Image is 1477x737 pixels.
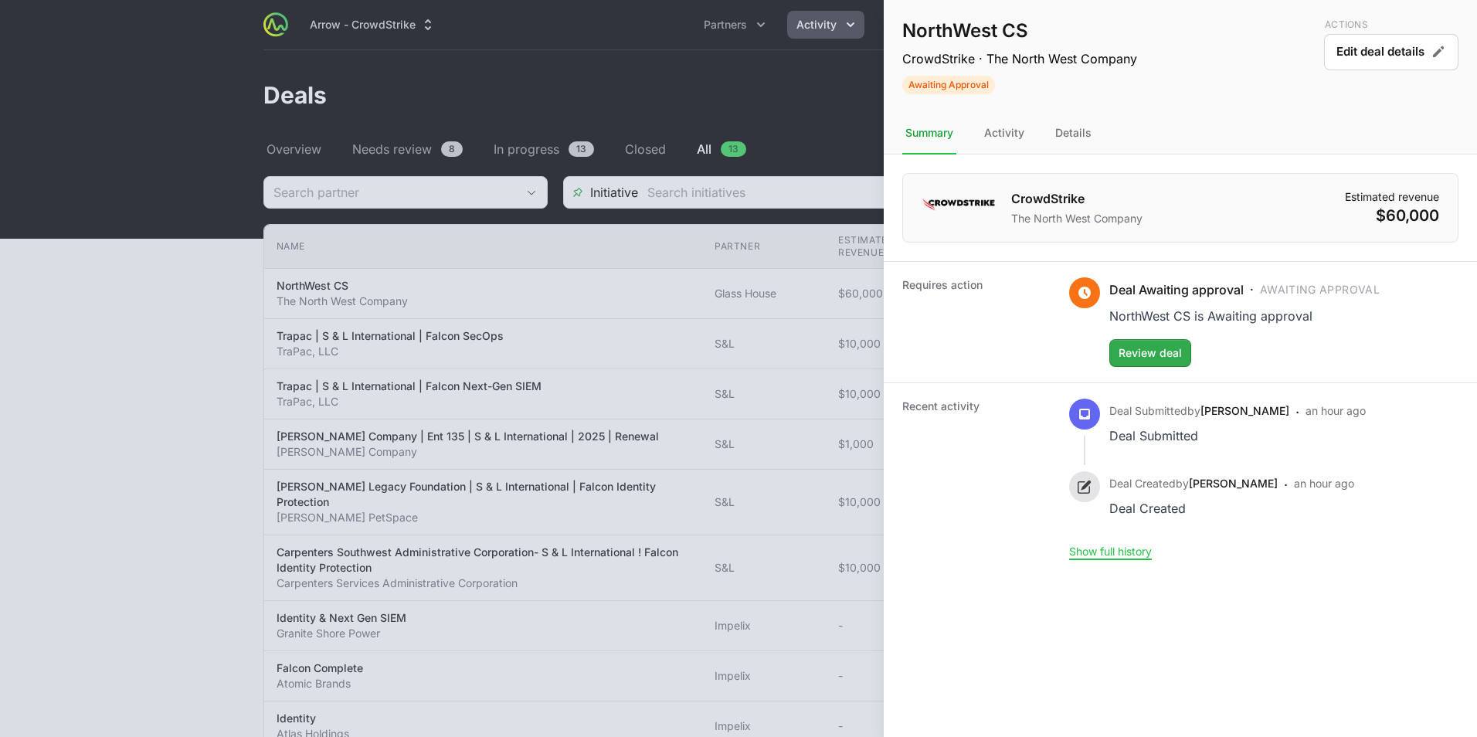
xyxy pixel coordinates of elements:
[902,113,956,155] div: Summary
[1109,425,1289,447] div: Deal Submitted
[1200,404,1289,417] a: [PERSON_NAME]
[1109,280,1244,299] span: Deal Awaiting approval
[1284,474,1288,519] span: ·
[1109,476,1278,491] p: by
[1306,404,1366,417] time: an hour ago
[1109,305,1380,327] div: NorthWest CS is Awaiting approval
[1345,189,1439,205] dt: Estimated revenue
[981,113,1027,155] div: Activity
[1109,339,1191,367] button: Review deal
[1324,19,1458,94] div: Deal actions
[1052,113,1095,155] div: Details
[1325,19,1458,31] p: Actions
[1011,189,1143,208] h1: CrowdStrike
[1189,477,1278,490] a: [PERSON_NAME]
[1109,280,1380,299] p: ·
[1069,399,1366,544] ul: Activity history timeline
[1109,498,1278,519] div: Deal Created
[1109,404,1187,417] span: Deal Submitted
[902,49,1137,68] p: CrowdStrike · The North West Company
[922,189,996,220] img: CrowdStrike
[902,19,1137,43] h1: NorthWest CS
[902,399,1051,559] dt: Recent activity
[1011,211,1143,226] p: The North West Company
[1109,403,1289,419] p: by
[1345,205,1439,226] dd: $60,000
[884,113,1477,155] nav: Tabs
[1069,545,1152,559] button: Show full history
[1295,402,1299,447] span: ·
[902,277,1051,367] dt: Requires action
[1294,477,1354,490] time: an hour ago
[1324,34,1458,70] button: Edit deal details
[1119,344,1182,362] span: Review deal
[1109,477,1176,490] span: Deal Created
[1260,282,1380,297] span: Awaiting Approval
